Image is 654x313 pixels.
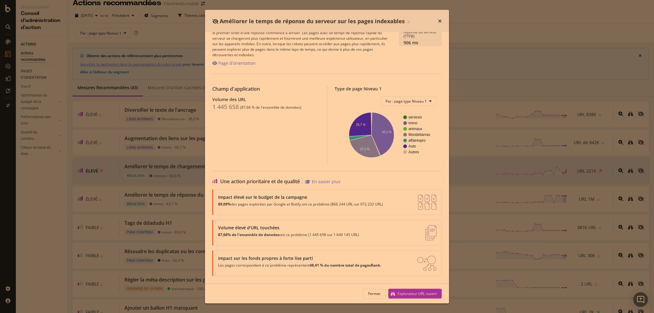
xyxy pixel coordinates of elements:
[425,225,437,240] img: e5DMFwAAAABJRU5ErkJggg==
[212,103,239,111] div: 1 445 658
[386,98,427,104] span: Par : page type Niveau 1
[363,289,386,298] button: Fermer
[408,144,416,148] text: Auto
[408,138,426,143] text: affairespro
[212,19,218,24] div: Coupe oculaire
[218,195,383,200] div: Impact élevé sur le budget de la campagne
[356,123,365,126] text: 25,7 %
[380,96,437,106] button: Par : page type Niveau 1
[310,263,381,268] strong: 48,41 % du nombre total de pagesRank.
[205,10,449,303] div: modal
[240,105,301,110] div: (87,66 % de l'ensemble de données)
[397,291,437,296] div: Explorateur URL ouvert
[340,111,437,159] svg: A chart.
[218,232,279,237] strong: 87,66% de l'ensemble de données
[438,17,442,25] div: Temps
[305,179,340,184] a: En savoir plus
[408,121,418,125] text: immo
[218,202,383,206] p: des pages explorées par Google et Botify ont ce problème (866 244 URL sur 972 232 URL)
[218,60,256,66] div: Page d'orientation
[360,147,369,151] text: 27,1 %
[408,127,422,131] text: animaux
[218,263,381,268] p: Les pages correspondant à ce problème représentent
[218,233,359,237] p: ont ce problème (1 445 658 sur 1 649 145 URL)
[212,97,320,102] div: Volume des URL
[212,25,392,58] div: temps de réponse du serveur est le temps entre la demande pour une page donnée et le moment où le...
[408,150,419,154] text: Autres
[368,291,381,296] div: Fermer
[218,225,359,230] div: Volume élevé d'URL touchées
[312,179,340,184] div: En savoir plus
[212,86,320,92] div: Champ d'application
[218,202,231,207] strong: 89,09%
[418,195,437,210] img: AY0oso9MOvYAAAAASUVORK5CYII=
[633,292,648,307] div: Messager d'interphone ouvert
[417,256,437,271] img: DDxVyA23.png
[407,21,410,23] img: Égal
[212,60,256,66] a: Page d'orientation
[218,256,381,261] div: Impact sur les fonds propres à forte lise parti
[220,17,405,24] span: Améliorer le temps de réponse du serveur sur les pages indexables
[382,130,391,134] text: 43,1 %
[404,40,437,45] div: 906 ms
[388,289,442,298] button: Explorateur URL ouvert
[404,26,437,38] div: Temps moyen de réponse du serveur (TTFB)
[335,86,442,91] div: Type de page Niveau 1
[220,179,300,184] span: Une action prioritaire et de qualité
[340,111,437,159] div: Un graphique.
[408,133,430,137] text: Mondebarras
[408,115,422,119] text: services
